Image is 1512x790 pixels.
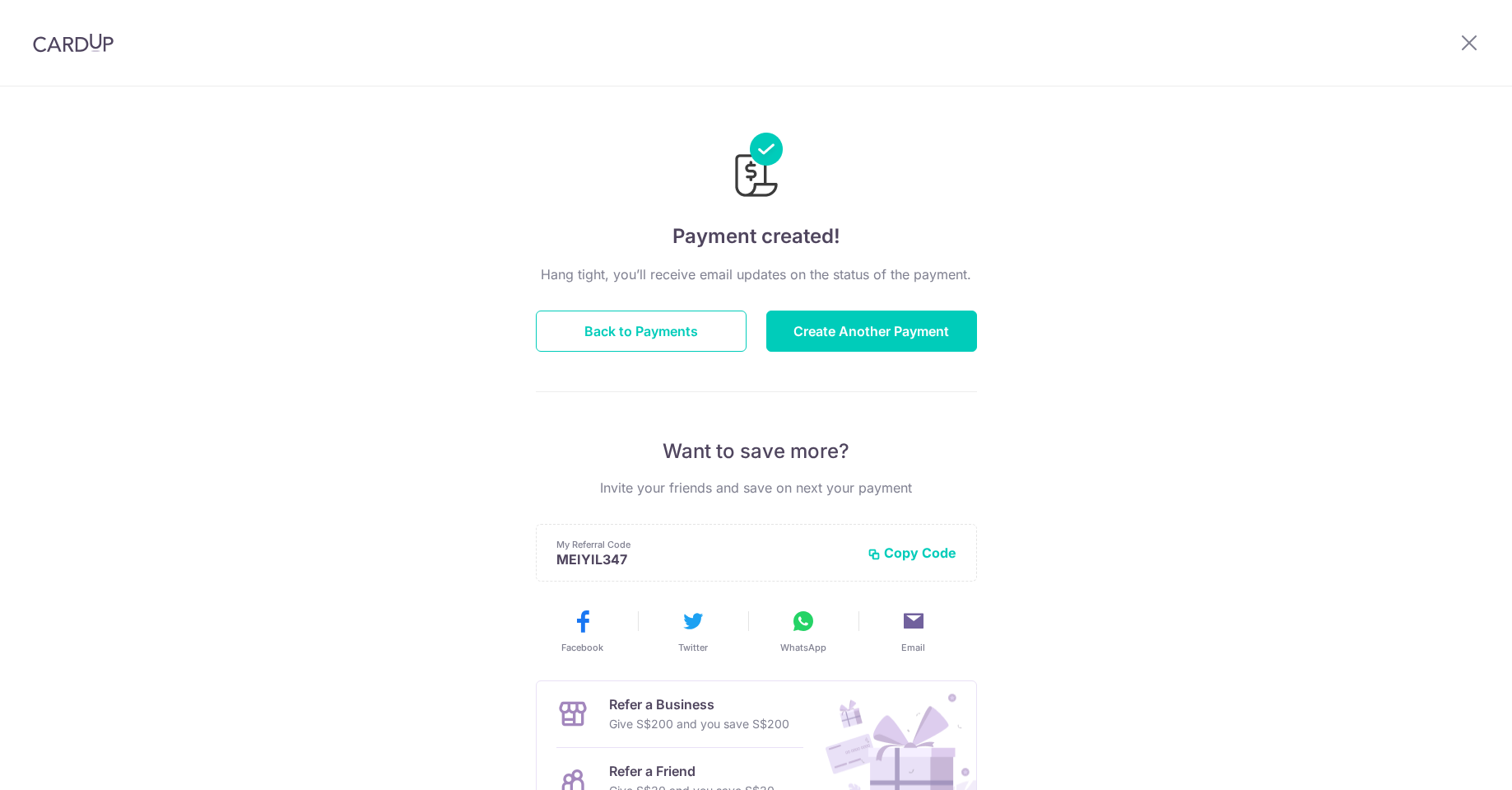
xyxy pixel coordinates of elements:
[561,641,603,654] span: Facebook
[868,545,956,561] button: Copy Code
[536,478,977,498] p: Invite your friends and save on next your payment
[534,608,631,654] button: Facebook
[536,438,977,465] p: Want to save more?
[755,608,852,654] button: WhatsApp
[536,264,977,284] p: Hang tight, you’ll receive email updates on the status of the payment.
[609,714,789,734] p: Give S$200 and you save S$200
[780,641,826,654] span: WhatsApp
[556,538,854,551] p: My Referral Code
[766,311,977,352] button: Create Another Payment
[678,641,708,654] span: Twitter
[609,761,775,781] p: Refer a Friend
[556,551,854,568] p: MEIYIL347
[865,608,962,654] button: Email
[644,608,742,654] button: Twitter
[609,694,789,714] p: Refer a Business
[730,133,783,202] img: Payments
[33,33,114,53] img: CardUp
[536,311,747,352] button: Back to Payments
[901,641,925,654] span: Email
[536,222,977,251] h4: Payment created!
